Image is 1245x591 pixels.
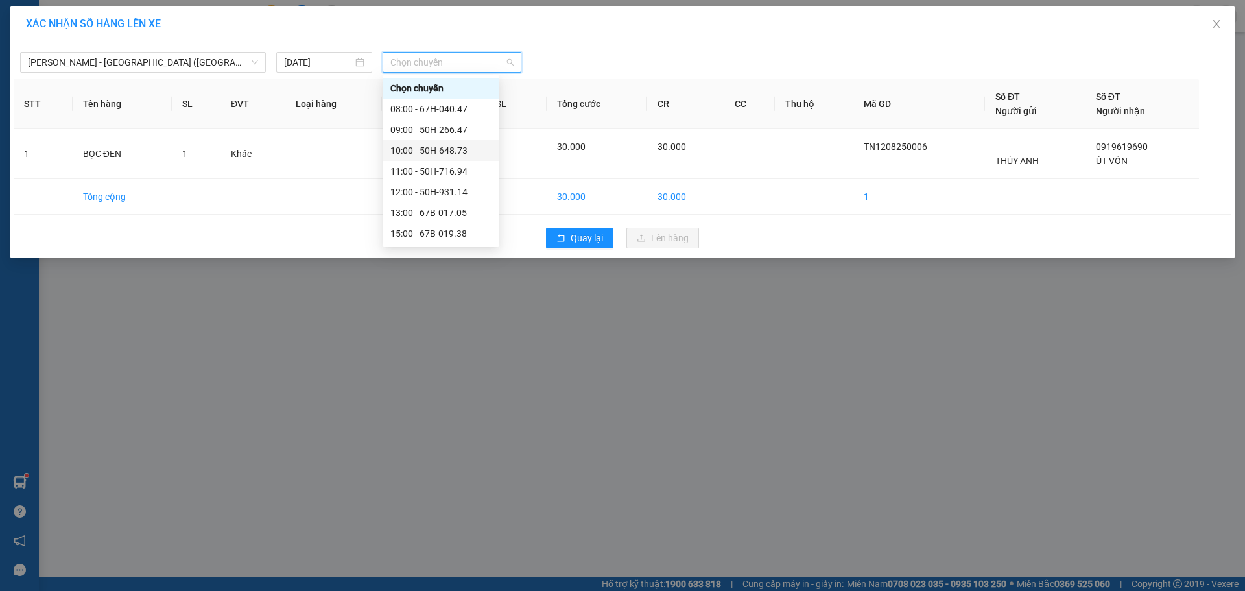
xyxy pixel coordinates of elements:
span: Hồ Chí Minh - Tân Châu (Giường) [28,53,258,72]
span: rollback [556,234,565,244]
input: 12/08/2025 [284,55,353,69]
td: BỌC ĐEN [73,129,172,179]
div: 10:00 - 50H-648.73 [390,143,492,158]
div: 08:00 - 67H-040.47 [390,102,492,116]
div: 15:00 - 67B-019.38 [390,226,492,241]
span: Số ĐT [1096,91,1120,102]
th: Mã GD [853,79,985,129]
td: 30.000 [647,179,724,215]
span: TN1208250006 [864,141,927,152]
span: 30.000 [557,141,586,152]
td: 1 [14,129,73,179]
span: THÚY ANH [995,156,1039,166]
button: uploadLên hàng [626,228,699,248]
span: Số ĐT [995,91,1020,102]
h2: VP Nhận: [GEOGRAPHIC_DATA] [73,93,337,175]
td: 1 [853,179,985,215]
th: CR [647,79,724,129]
div: 12:00 - 50H-931.14 [390,185,492,199]
div: Chọn chuyến [390,81,492,95]
td: Tổng cộng [73,179,172,215]
span: 30.000 [658,141,686,152]
button: rollbackQuay lại [546,228,613,248]
button: Close [1198,6,1235,43]
span: XÁC NHẬN SỐ HÀNG LÊN XE [26,18,161,30]
b: Công Ty xe khách HIỆP THÀNH [43,10,151,89]
td: 1 [463,179,547,215]
th: Loại hàng [285,79,382,129]
td: Khác [220,129,285,179]
h2: TN1208250006 [7,93,104,114]
div: Chọn chuyến [383,78,499,99]
th: Ghi chú [382,79,463,129]
th: Tổng cước [547,79,647,129]
span: ÚT VỐN [1096,156,1128,166]
div: 09:00 - 50H-266.47 [390,123,492,137]
span: Quay lại [571,231,603,245]
th: SL [172,79,220,129]
th: Tổng SL [463,79,547,129]
span: Chọn chuyến [390,53,514,72]
div: 13:00 - 67B-017.05 [390,206,492,220]
td: 30.000 [547,179,647,215]
th: Tên hàng [73,79,172,129]
div: 11:00 - 50H-716.94 [390,164,492,178]
span: 1 [182,149,187,159]
th: STT [14,79,73,129]
span: 0919619690 [1096,141,1148,152]
span: Người gửi [995,106,1037,116]
span: Người nhận [1096,106,1145,116]
th: Thu hộ [775,79,853,129]
span: close [1211,19,1222,29]
th: CC [724,79,775,129]
th: ĐVT [220,79,285,129]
